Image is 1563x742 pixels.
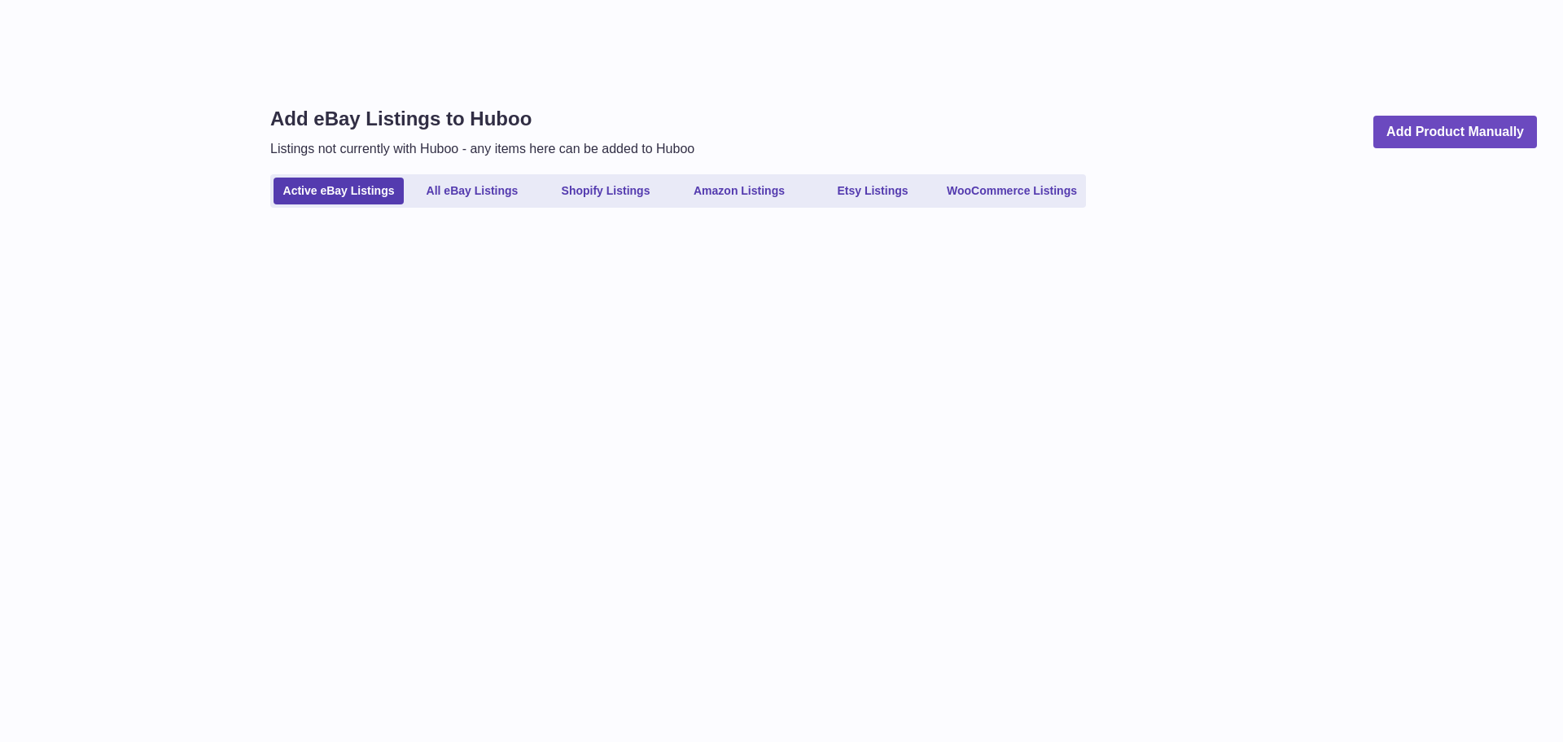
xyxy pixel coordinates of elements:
[674,178,804,204] a: Amazon Listings
[407,178,537,204] a: All eBay Listings
[274,178,404,204] a: Active eBay Listings
[270,106,694,132] h1: Add eBay Listings to Huboo
[1373,116,1537,149] a: Add Product Manually
[541,178,671,204] a: Shopify Listings
[270,140,694,158] p: Listings not currently with Huboo - any items here can be added to Huboo
[808,178,938,204] a: Etsy Listings
[941,178,1083,204] a: WooCommerce Listings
